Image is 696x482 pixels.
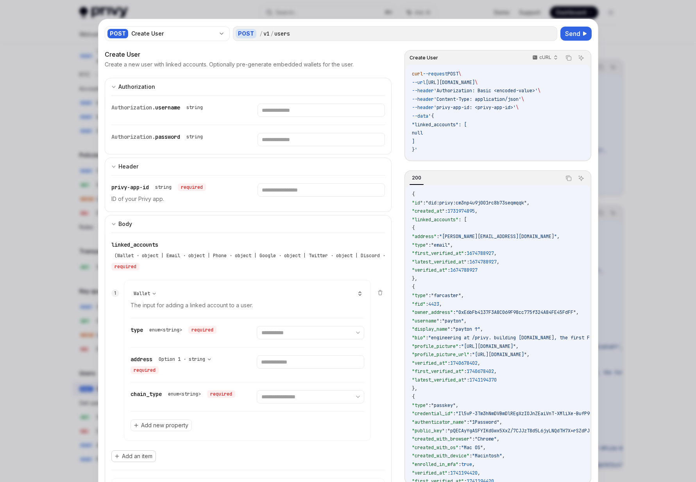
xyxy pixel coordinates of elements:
span: 'Authorization: Basic <encoded-value>' [434,88,538,94]
span: "[URL][DOMAIN_NAME]" [472,351,527,358]
span: --url [412,79,426,86]
div: enum<string> [168,391,201,397]
span: privy-app-id [111,184,149,191]
span: "id" [412,200,423,206]
div: required [178,183,206,191]
span: "profile_picture" [412,343,458,349]
span: 1731974895 [447,208,475,214]
span: "fid" [412,301,426,307]
span: "payton" [442,318,464,324]
div: Header [118,162,138,171]
span: Add new property [141,421,188,429]
div: string [186,104,203,111]
span: , [494,250,497,256]
span: : [445,428,447,434]
span: : [467,419,469,425]
span: : [458,461,461,468]
div: Create User [131,30,215,38]
span: "created_with_os" [412,444,458,451]
span: Send [565,29,580,38]
span: : [428,242,431,248]
span: "address" [412,233,437,240]
span: "latest_verified_at" [412,259,467,265]
span: \ [538,88,540,94]
span: "payton ↑" [453,326,480,332]
button: Copy the contents from the code block [564,173,574,183]
div: Authorization.password [111,133,206,141]
span: "email" [431,242,450,248]
span: [URL][DOMAIN_NAME] [426,79,475,86]
span: Authorization. [111,133,155,140]
span: , [497,436,499,442]
span: username [155,104,180,111]
span: , [527,200,530,206]
span: : [453,309,456,315]
span: { [412,191,415,197]
span: POST [447,71,458,77]
span: : [ [458,217,467,223]
div: required [111,263,140,271]
span: : [469,351,472,358]
button: Add new property [131,419,192,431]
button: Copy the contents from the code block [564,53,574,63]
span: , [576,309,579,315]
span: chain_type [131,391,162,398]
span: : [439,318,442,324]
button: Add an item [111,450,156,462]
span: Add an item [122,452,152,460]
div: Create User [105,50,392,59]
div: privy-app-id [111,183,206,191]
span: : [458,444,461,451]
span: "created_with_device" [412,453,469,459]
button: Ask AI [576,173,586,183]
span: "verified_at" [412,470,447,476]
span: : [445,208,447,214]
span: "profile_picture_url" [412,351,469,358]
span: 1741194370 [469,377,497,383]
p: ID of your Privy app. [111,194,239,204]
span: , [499,419,502,425]
span: "first_verified_at" [412,368,464,374]
span: : [464,368,467,374]
div: Authorization.username [111,104,206,111]
span: : [426,335,428,341]
span: "latest_verified_at" [412,377,467,383]
span: }, [412,276,417,282]
div: / [259,30,263,38]
span: : [472,436,475,442]
span: : [467,377,469,383]
span: "owner_address" [412,309,453,315]
span: \ [475,79,478,86]
span: "1Password" [469,419,499,425]
span: address [131,356,152,363]
span: Authorization. [111,104,155,111]
span: --header [412,104,434,111]
span: : [428,402,431,409]
button: POSTCreate User [105,25,230,42]
span: Create User [410,55,438,61]
div: required [131,366,159,374]
span: "verified_at" [412,360,447,366]
div: POST [236,29,256,38]
div: address [131,355,238,374]
span: : [447,360,450,366]
span: , [450,242,453,248]
span: "verified_at" [412,267,447,273]
div: POST [107,29,128,38]
span: null [412,130,423,136]
p: The input for adding a linked account to a user. [131,301,365,310]
div: string [186,134,203,140]
span: --data [412,113,428,119]
span: 1674788927 [469,259,497,265]
span: , [478,470,480,476]
span: 1740678402 [467,368,494,374]
span: , [483,444,486,451]
span: , [475,208,478,214]
span: "[URL][DOMAIN_NAME]" [461,343,516,349]
span: "Chrome" [475,436,497,442]
span: "linked_accounts" [412,217,458,223]
span: : [458,343,461,349]
span: "display_name" [412,326,450,332]
span: : [453,410,456,417]
span: }' [412,147,417,153]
